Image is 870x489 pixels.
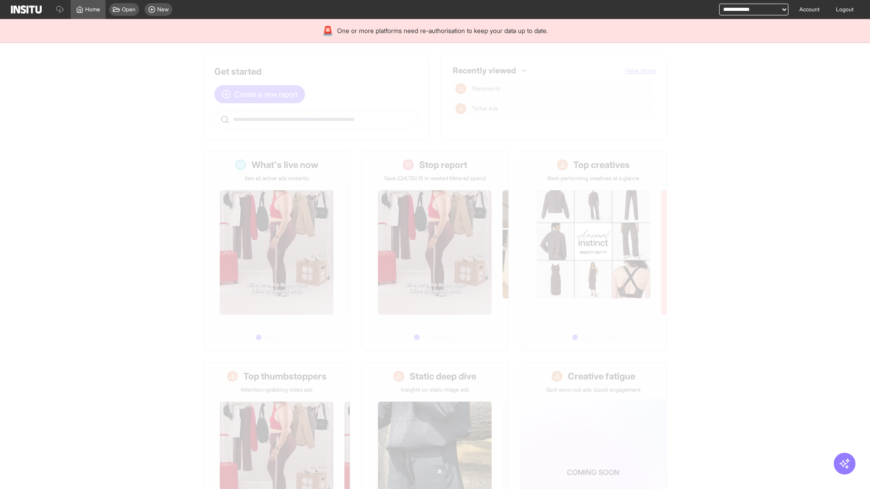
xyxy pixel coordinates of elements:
[322,24,333,37] div: 🚨
[337,26,548,35] span: One or more platforms need re-authorisation to keep your data up to date.
[157,6,169,13] span: New
[11,5,42,14] img: Logo
[85,6,100,13] span: Home
[122,6,135,13] span: Open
